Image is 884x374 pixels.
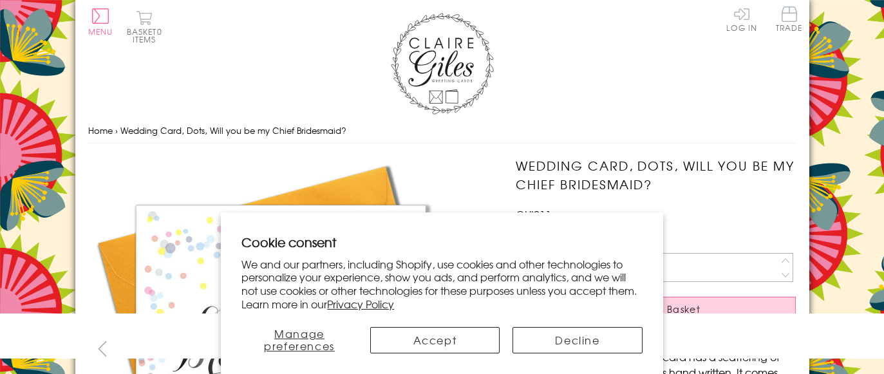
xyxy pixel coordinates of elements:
a: Privacy Policy [327,296,394,312]
h1: Wedding Card, Dots, Will you be my Chief Bridesmaid? [516,156,796,194]
button: prev [88,334,117,363]
span: Add to Basket [627,303,701,315]
button: Manage preferences [241,327,357,353]
span: Manage preferences [264,326,335,353]
h2: Cookie consent [241,233,643,251]
span: QUI011 [516,207,551,222]
nav: breadcrumbs [88,118,796,144]
img: Claire Giles Greetings Cards [391,13,494,115]
p: We and our partners, including Shopify, use cookies and other technologies to personalize your ex... [241,257,643,311]
span: Menu [88,26,113,37]
a: Trade [776,6,803,34]
span: 0 items [133,26,162,45]
button: Menu [88,8,113,35]
button: Accept [370,327,500,353]
a: Home [88,124,113,136]
button: Basket0 items [127,10,162,43]
span: › [115,124,118,136]
button: Decline [513,327,643,353]
a: Log In [726,6,757,32]
span: Trade [776,6,803,32]
span: Wedding Card, Dots, Will you be my Chief Bridesmaid? [120,124,346,136]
